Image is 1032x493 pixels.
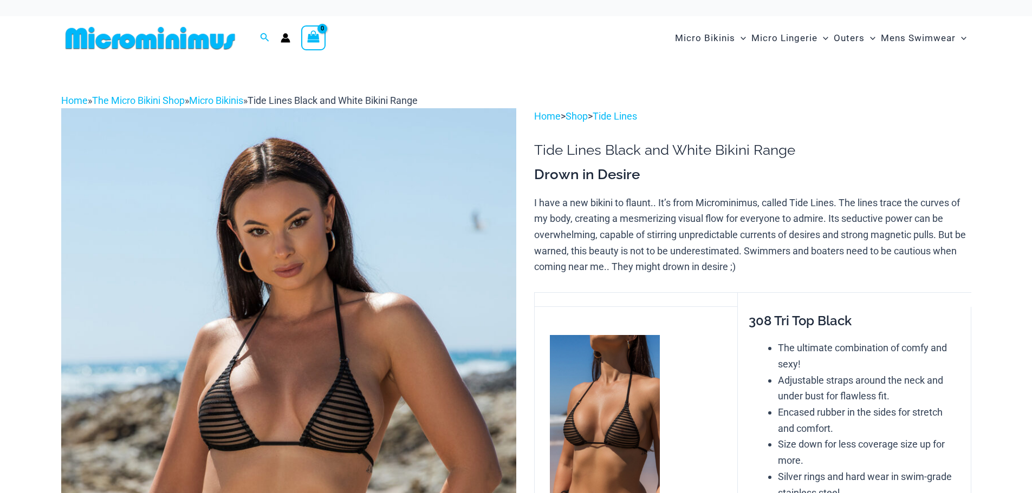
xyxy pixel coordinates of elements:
span: Menu Toggle [735,24,746,52]
li: Adjustable straps around the neck and under bust for flawless fit. [778,372,960,404]
a: Home [534,110,561,122]
a: Search icon link [260,31,270,45]
a: OutersMenu ToggleMenu Toggle [831,22,878,55]
span: Tide Lines Black and White Bikini Range [248,95,418,106]
span: Micro Lingerie [751,24,817,52]
span: Micro Bikinis [675,24,735,52]
li: Size down for less coverage size up for more. [778,436,960,468]
span: Mens Swimwear [881,24,956,52]
img: MM SHOP LOGO FLAT [61,26,239,50]
span: Menu Toggle [817,24,828,52]
span: » » » [61,95,418,106]
p: I have a new bikini to flaunt.. It’s from Microminimus, called Tide Lines. The lines trace the cu... [534,195,971,275]
span: Menu Toggle [956,24,966,52]
p: > > [534,108,971,124]
a: View Shopping Cart, empty [301,25,326,50]
h1: Tide Lines Black and White Bikini Range [534,142,971,159]
nav: Site Navigation [671,20,971,56]
h3: Drown in Desire [534,166,971,184]
a: Micro Bikinis [189,95,243,106]
span: Outers [834,24,865,52]
a: The Micro Bikini Shop [92,95,185,106]
a: Account icon link [281,33,290,43]
a: Tide Lines [593,110,637,122]
span: Menu Toggle [865,24,875,52]
span: 308 Tri Top Black [749,313,852,328]
li: The ultimate combination of comfy and sexy! [778,340,960,372]
a: Mens SwimwearMenu ToggleMenu Toggle [878,22,969,55]
a: Micro BikinisMenu ToggleMenu Toggle [672,22,749,55]
a: Micro LingerieMenu ToggleMenu Toggle [749,22,831,55]
a: Shop [566,110,588,122]
li: Encased rubber in the sides for stretch and comfort. [778,404,960,436]
a: Home [61,95,88,106]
